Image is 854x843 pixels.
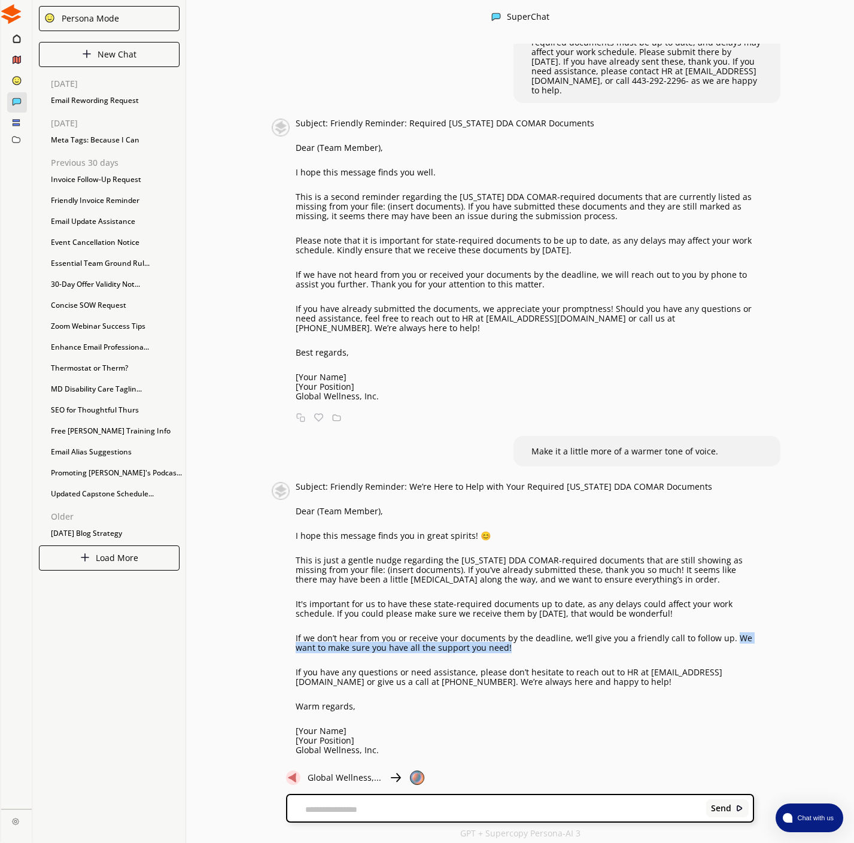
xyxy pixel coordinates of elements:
div: Updated Capstone Schedule... [45,485,186,503]
p: [Your Name] [296,726,754,736]
p: Previous 30 days [51,158,186,168]
img: Close [491,12,501,22]
p: Dear (Team Member) This is a second reminder that the following [US_STATE] DDA COMAR – required d... [531,9,762,95]
img: Close [272,119,290,137]
span: Chat with us [792,813,836,823]
div: Email Rewording Request [45,92,186,110]
div: Enhance Email Professiona... [45,338,186,356]
span: Make it a little more of a warmer tone of voice. [531,445,718,457]
div: Concise SOW Request [45,296,186,314]
p: If we don’t hear from you or receive your documents by the deadline, we’ll give you a friendly ca... [296,633,754,653]
p: Older [51,512,186,521]
p: Global Wellness,... [308,773,381,783]
img: Close [12,818,19,825]
p: This is a second reminder regarding the [US_STATE] DDA COMAR-required documents that are currentl... [296,192,754,221]
p: Load More [96,553,138,563]
img: Copy [296,413,305,422]
div: [DATE] Blog Strategy [45,524,186,542]
div: Zoom Webinar Success Tips [45,317,186,335]
button: atlas-launcher [776,803,843,832]
img: Close [286,771,300,785]
p: I hope this message finds you in great spirits! 😊 [296,531,754,541]
p: [Your Name] [296,372,754,382]
div: Friendly Invoice Reminder [45,192,186,210]
p: This is just a gentle nudge regarding the [US_STATE] DDA COMAR-required documents that are still ... [296,556,754,584]
p: [Your Position] [296,382,754,392]
b: Send [711,803,731,813]
div: Meta Tags: Because I Can [45,131,186,149]
img: Favorite [314,413,323,422]
p: Best regards, [296,348,754,357]
div: 30-Day Offer Validity Not... [45,275,186,293]
p: New Chat [98,50,136,59]
p: Dear (Team Member), [296,143,754,153]
p: Global Wellness, Inc. [296,392,754,401]
p: Subject: Friendly Reminder: We’re Here to Help with Your Required [US_STATE] DDA COMAR Documents [296,482,754,492]
div: SEO for Thoughtful Thurs [45,401,186,419]
img: Close [44,13,55,23]
p: Global Wellness, Inc. [296,745,754,755]
p: Please note that it is important for state-required documents to be up to date, as any delays may... [296,236,754,255]
div: Email Update Assistance [45,213,186,231]
p: If you have any questions or need assistance, please don’t hesitate to reach out to HR at [EMAIL_... [296,668,754,687]
p: Dear (Team Member), [296,507,754,516]
img: Close [82,49,92,59]
div: Thermostat or Therm? [45,359,186,377]
div: Event Cancellation Notice [45,234,186,251]
div: Invoice Follow-Up Request [45,171,186,189]
img: Close [736,804,744,812]
div: Promoting [PERSON_NAME]'s Podcas... [45,464,186,482]
div: MD Disability Care Taglin... [45,380,186,398]
p: If you have already submitted the documents, we appreciate your promptness! Should you have any q... [296,304,754,333]
p: [DATE] [51,79,186,89]
p: It's important for us to have these state-required documents up to date, as any delays could affe... [296,599,754,618]
img: Close [410,771,424,785]
p: GPT + Supercopy Persona-AI 3 [460,829,581,838]
p: I hope this message finds you well. [296,168,754,177]
div: SuperChat [507,12,549,23]
p: If we have not heard from you or received your documents by the deadline, we will reach out to yo... [296,270,754,289]
img: Close [80,553,90,562]
img: Close [272,482,290,500]
div: Email Alias Suggestions [45,443,186,461]
img: Close [388,771,403,785]
p: Warm regards, [296,702,754,711]
img: Close [1,4,21,24]
a: Close [1,809,32,830]
p: Subject: Friendly Reminder: Required [US_STATE] DDA COMAR Documents [296,119,754,128]
img: Save [332,413,341,422]
div: Persona Mode [57,14,119,23]
div: Free [PERSON_NAME] Training Info [45,422,186,440]
div: Essential Team Ground Rul... [45,254,186,272]
p: [DATE] [51,119,186,128]
p: [Your Position] [296,736,754,745]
